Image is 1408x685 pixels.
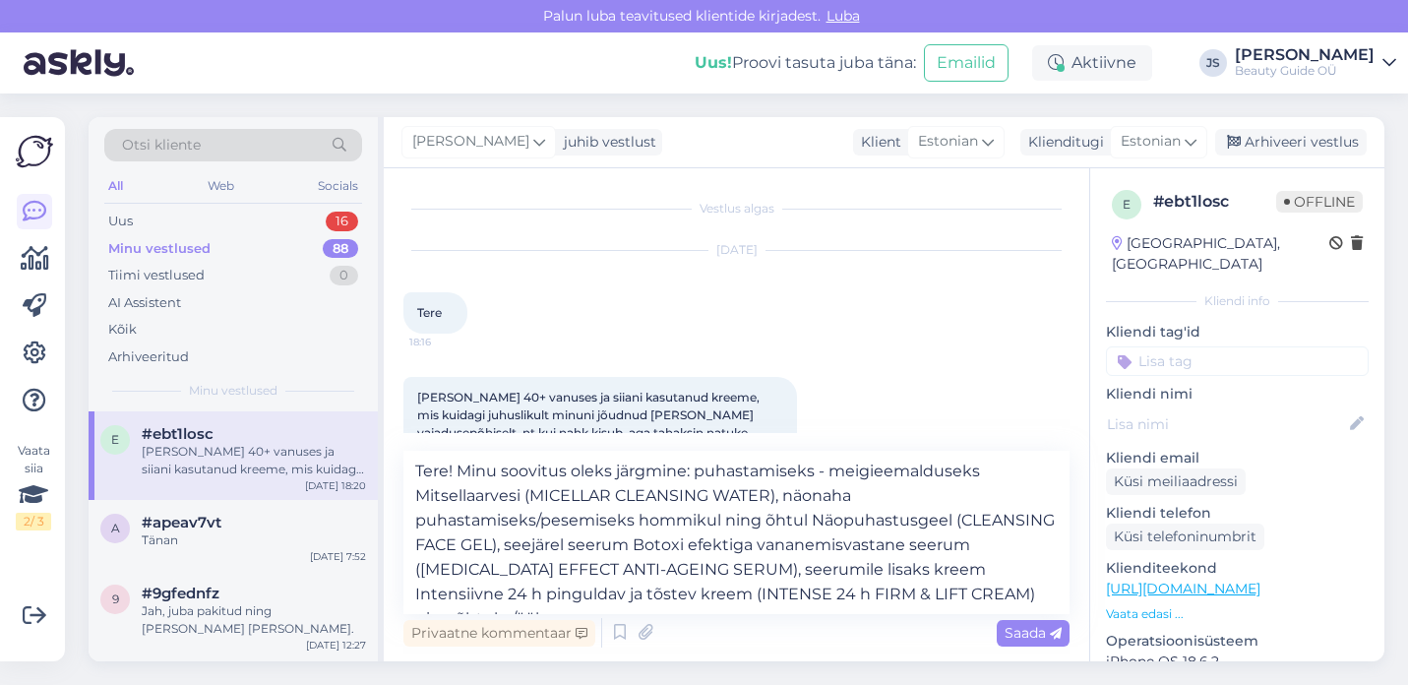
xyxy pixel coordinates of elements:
div: Domain: [DOMAIN_NAME] [51,51,216,67]
div: [DATE] 12:27 [306,638,366,653]
div: # ebt1losc [1153,190,1276,214]
img: tab_domain_overview_orange.svg [53,114,69,130]
div: juhib vestlust [556,132,656,153]
span: e [111,432,119,447]
div: Kliendi info [1106,292,1369,310]
div: Arhiveeritud [108,347,189,367]
div: 2 / 3 [16,513,51,530]
span: Luba [821,7,866,25]
div: All [104,173,127,199]
div: 88 [323,239,358,259]
div: Tänan [142,531,366,549]
span: Otsi kliente [122,135,201,156]
img: logo_orange.svg [31,31,47,47]
p: Operatsioonisüsteem [1106,631,1369,652]
div: Domain Overview [75,116,176,129]
p: Vaata edasi ... [1106,605,1369,623]
div: Uus [108,212,133,231]
span: Tere [417,305,442,320]
div: Küsi meiliaadressi [1106,468,1246,495]
div: Küsi telefoninumbrit [1106,524,1264,550]
input: Lisa tag [1106,346,1369,376]
span: Offline [1276,191,1363,213]
div: Vestlus algas [403,200,1070,218]
div: 0 [330,266,358,285]
div: [PERSON_NAME] [1235,47,1375,63]
button: Emailid [924,44,1009,82]
div: Beauty Guide OÜ [1235,63,1375,79]
div: v 4.0.25 [55,31,96,47]
div: Tiimi vestlused [108,266,205,285]
div: 16 [326,212,358,231]
div: Keywords by Traffic [217,116,332,129]
span: #9gfednfz [142,585,219,602]
div: Socials [314,173,362,199]
div: JS [1199,49,1227,77]
input: Lisa nimi [1107,413,1346,435]
div: Minu vestlused [108,239,211,259]
img: Askly Logo [16,133,53,170]
span: [PERSON_NAME] 40+ vanuses ja siiani kasutanud kreeme, mis kuidagi juhuslikult minuni jõudnud [PER... [417,390,766,475]
a: [URL][DOMAIN_NAME] [1106,580,1260,597]
textarea: Tere! Minu soovitus oleks järgmine: puhastamiseks - meigieemalduseks Mitsellaarvesi (MICELLAR CLE... [403,451,1070,614]
img: tab_keywords_by_traffic_grey.svg [196,114,212,130]
div: [DATE] [403,241,1070,259]
div: Proovi tasuta juba täna: [695,51,916,75]
img: website_grey.svg [31,51,47,67]
div: Privaatne kommentaar [403,620,595,647]
div: [DATE] 18:20 [305,478,366,493]
div: Web [204,173,238,199]
span: Saada [1005,624,1062,642]
span: #ebt1losc [142,425,214,443]
div: Arhiveeri vestlus [1215,129,1367,156]
span: Estonian [918,131,978,153]
span: 9 [112,592,119,606]
span: [PERSON_NAME] [412,131,529,153]
span: #apeav7vt [142,514,221,531]
div: Vaata siia [16,442,51,530]
span: 18:16 [409,335,483,349]
div: [DATE] 7:52 [310,549,366,564]
p: Kliendi nimi [1106,384,1369,405]
div: Aktiivne [1032,45,1152,81]
div: Klienditugi [1020,132,1104,153]
a: [PERSON_NAME]Beauty Guide OÜ [1235,47,1396,79]
div: Klient [853,132,901,153]
span: Estonian [1121,131,1181,153]
span: Minu vestlused [189,382,277,400]
p: Kliendi email [1106,448,1369,468]
span: e [1123,197,1131,212]
p: Kliendi telefon [1106,503,1369,524]
p: Kliendi tag'id [1106,322,1369,342]
div: [PERSON_NAME] 40+ vanuses ja siiani kasutanud kreeme, mis kuidagi juhuslikult minuni jõudnud [PER... [142,443,366,478]
p: Klienditeekond [1106,558,1369,579]
b: Uus! [695,53,732,72]
div: [GEOGRAPHIC_DATA], [GEOGRAPHIC_DATA] [1112,233,1329,275]
span: a [111,521,120,535]
div: Kõik [108,320,137,340]
p: iPhone OS 18.6.2 [1106,652,1369,672]
div: Jah, juba pakitud ning [PERSON_NAME] [PERSON_NAME]. [142,602,366,638]
div: AI Assistent [108,293,181,313]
